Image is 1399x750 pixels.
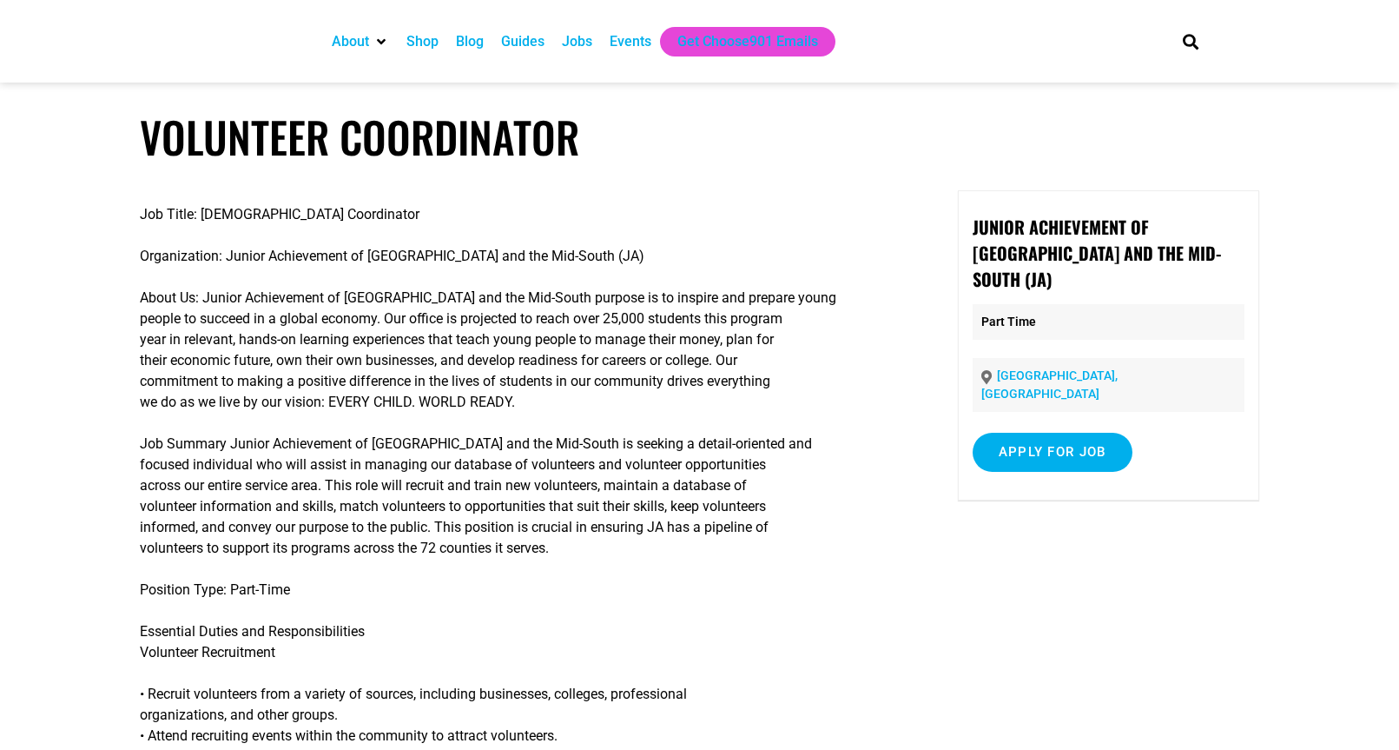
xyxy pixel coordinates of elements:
[562,31,592,52] a: Jobs
[140,246,901,267] p: Organization: Junior Achievement of [GEOGRAPHIC_DATA] and the Mid-South (JA)
[140,288,901,413] p: About Us: Junior Achievement of [GEOGRAPHIC_DATA] and the Mid-South purpose is to inspire and pre...
[677,31,818,52] a: Get Choose901 Emails
[501,31,544,52] a: Guides
[973,214,1221,292] strong: Junior Achievement of [GEOGRAPHIC_DATA] and the Mid-South (JA)
[140,580,901,601] p: Position Type: Part-Time
[140,434,901,559] p: Job Summary Junior Achievement of [GEOGRAPHIC_DATA] and the Mid-South is seeking a detail-oriente...
[973,304,1244,340] p: Part Time
[610,31,651,52] a: Events
[140,111,1259,163] h1: Volunteer Coordinator
[140,621,901,663] p: Essential Duties and Responsibilities Volunteer Recruitment
[323,27,398,56] div: About
[973,433,1132,472] input: Apply for job
[981,368,1118,401] a: [GEOGRAPHIC_DATA], [GEOGRAPHIC_DATA]
[140,204,901,225] p: Job Title: [DEMOGRAPHIC_DATA] Coordinator
[406,31,439,52] a: Shop
[1176,27,1204,56] div: Search
[456,31,484,52] a: Blog
[323,27,1153,56] nav: Main nav
[332,31,369,52] a: About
